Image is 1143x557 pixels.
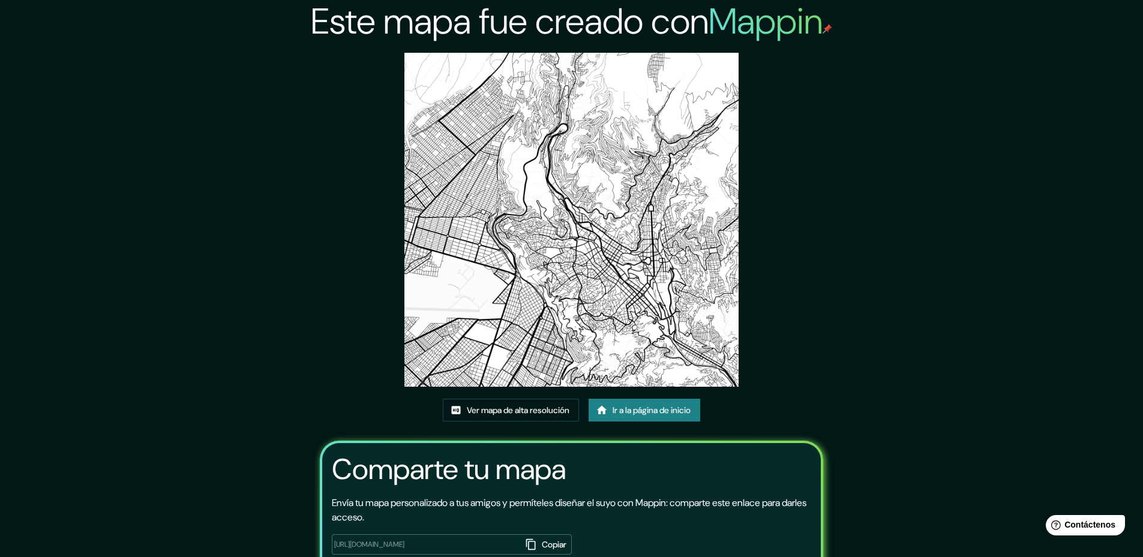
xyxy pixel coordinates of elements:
img: created-map [404,53,739,387]
img: pin de mapeo [823,24,832,34]
font: Comparte tu mapa [332,450,566,488]
button: Copiar [522,534,572,555]
font: Envía tu mapa personalizado a tus amigos y permíteles diseñar el suyo con Mappin: comparte este e... [332,496,806,523]
iframe: Lanzador de widgets de ayuda [1036,510,1130,544]
a: Ver mapa de alta resolución [443,399,579,421]
font: Copiar [542,539,566,550]
font: Ir a la página de inicio [613,405,691,416]
a: Ir a la página de inicio [589,399,700,421]
font: Ver mapa de alta resolución [467,405,569,416]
